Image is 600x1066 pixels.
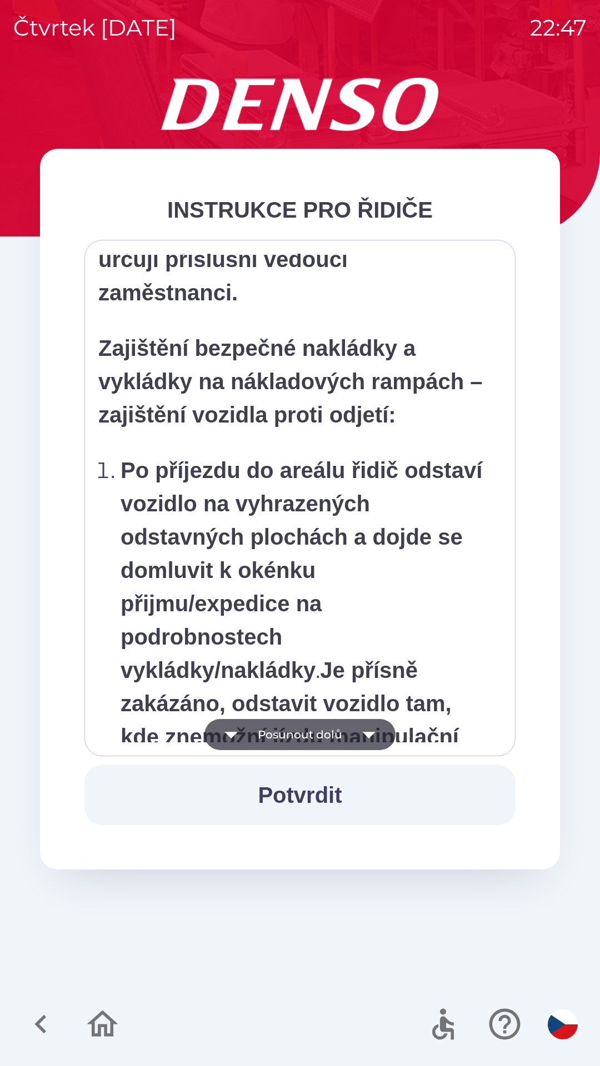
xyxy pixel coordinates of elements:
[98,214,456,305] strong: Pořadí aut při nakládce i vykládce určují příslušní vedoucí zaměstnanci.
[84,193,516,227] div: INSTRUKCE PRO ŘIDIČE
[13,11,177,44] p: čtvrtek [DATE]
[548,1009,578,1039] img: cs flag
[121,454,486,887] p: . Řidič je povinen při nájezdu na rampu / odjezdu z rampy dbát instrukcí od zaměstnanců skladu.
[98,336,482,427] strong: Zajištění bezpečné nakládky a vykládky na nákladových rampách – zajištění vozidla proti odjetí:
[121,458,482,682] strong: Po příjezdu do areálu řidič odstaví vozidlo na vyhrazených odstavných plochách a dojde se domluvi...
[40,78,560,131] img: Logo
[530,11,587,44] p: 22:47
[204,719,396,750] button: Posunout dolů
[84,765,516,825] button: Potvrdit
